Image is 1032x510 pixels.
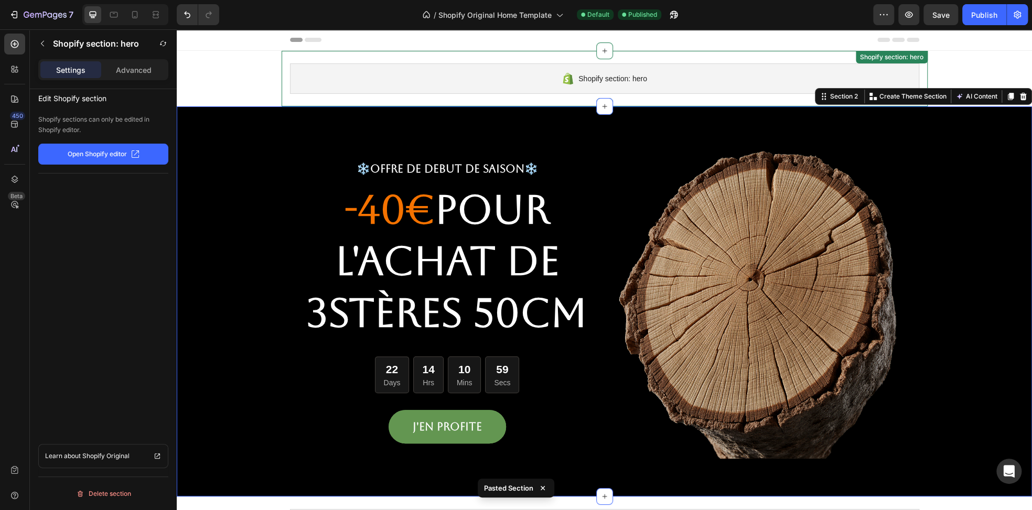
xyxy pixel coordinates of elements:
[703,62,770,72] p: Create Theme Section
[484,483,533,493] p: Pasted Section
[207,348,224,359] p: Days
[38,485,168,502] button: Delete section
[45,451,81,461] p: Learn about
[82,451,130,461] p: Shopify Original
[777,61,823,73] button: AI Content
[317,332,334,349] div: 59
[177,29,1032,510] iframe: Design area
[245,348,257,359] p: Hrs
[434,9,436,20] span: /
[207,332,224,349] div: 22
[38,444,168,468] a: Learn about Shopify Original
[56,64,85,75] p: Settings
[68,149,127,159] p: Open Shopify editor
[69,8,73,21] p: 7
[114,131,427,148] p: ❄️OFFRE DE DEBUT DE SAISON❄️
[212,381,329,414] button: <p>J'EN PROFITE</p>
[971,9,997,20] div: Publish
[168,157,258,203] span: -40€
[962,4,1006,25] button: Publish
[932,10,950,19] span: Save
[152,260,411,306] strong: stères 50CM
[438,9,552,20] span: Shopify Original Home Template
[76,487,131,500] div: Delete section
[236,389,305,406] p: J'EN PROFITE
[113,153,428,310] h2: POUR L'ACHAT DE 3
[428,115,743,429] img: Alt Image
[651,62,683,72] div: Section 2
[8,192,25,200] div: Beta
[317,348,334,359] p: Secs
[38,114,168,135] p: Shopify sections can only be edited in Shopify editor.
[628,10,657,19] span: Published
[38,89,168,105] p: Edit Shopify section
[116,64,152,75] p: Advanced
[996,459,1022,484] div: Open Intercom Messenger
[177,4,219,25] div: Undo/Redo
[280,348,296,359] p: Mins
[10,112,25,120] div: 450
[923,4,958,25] button: Save
[280,332,296,349] div: 10
[4,4,78,25] button: 7
[245,332,257,349] div: 14
[38,144,168,165] button: Open Shopify editor
[587,10,609,19] span: Default
[402,43,470,56] span: Shopify section: hero
[681,23,749,32] div: Shopify section: hero
[53,37,139,50] p: Shopify section: hero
